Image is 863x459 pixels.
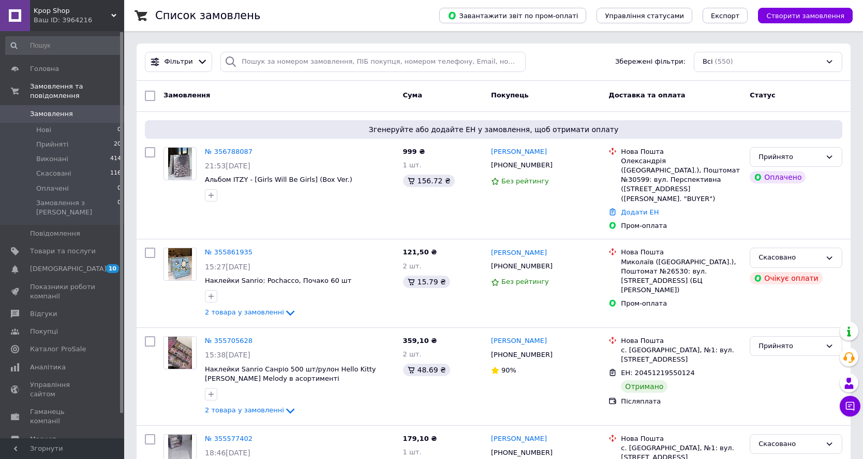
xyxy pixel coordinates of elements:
[36,198,117,217] span: Замовлення з [PERSON_NAME]
[615,57,686,67] span: Збережені фільтри:
[220,52,526,72] input: Пошук за номером замовлення, ПІБ покупця, номером телефону, Email, номером накладної
[766,12,844,20] span: Створити замовлення
[30,363,66,372] span: Аналітика
[30,82,124,101] span: Замовлення та повідомлення
[758,8,853,23] button: Створити замовлення
[448,11,578,20] span: Завантажити звіт по пром-оплаті
[750,91,776,99] span: Статус
[205,248,252,256] a: № 355861935
[205,406,284,414] span: 2 товара у замовленні
[403,276,450,288] div: 15.79 ₴
[840,396,860,417] button: Чат з покупцем
[163,336,197,369] a: Фото товару
[205,337,252,345] a: № 355705628
[758,152,821,163] div: Прийнято
[403,448,422,456] span: 1 шт.
[168,248,192,280] img: Фото товару
[30,247,96,256] span: Товари та послуги
[205,365,376,383] a: Наклейки Sanrio Санріо 500 шт/рулон Hello Kitty [PERSON_NAME] Melody в асортименті
[605,12,684,20] span: Управління статусами
[36,140,68,149] span: Прийняті
[36,154,68,164] span: Виконані
[491,147,547,157] a: [PERSON_NAME]
[403,364,450,376] div: 48.69 ₴
[36,169,71,178] span: Скасовані
[621,397,741,406] div: Післяплата
[703,57,713,67] span: Всі
[748,11,853,19] a: Створити замовлення
[30,327,58,336] span: Покупці
[403,148,425,155] span: 999 ₴
[621,147,741,156] div: Нова Пошта
[205,176,352,183] a: Альбом ITZY - [Girls Will Be Girls] (Box Ver.)
[403,262,422,270] span: 2 шт.
[621,336,741,346] div: Нова Пошта
[205,308,296,316] a: 2 товара у замовленні
[621,299,741,308] div: Пром-оплата
[621,434,741,443] div: Нова Пошта
[491,336,547,346] a: [PERSON_NAME]
[106,264,119,273] span: 10
[110,169,121,178] span: 116
[114,140,121,149] span: 20
[205,435,252,442] a: № 355577402
[491,248,547,258] a: [PERSON_NAME]
[489,260,555,273] div: [PHONE_NUMBER]
[34,6,111,16] span: Kpop Shop
[715,58,733,65] span: (550)
[117,125,121,135] span: 0
[501,177,549,185] span: Без рейтингу
[36,184,69,193] span: Оплачені
[621,221,741,231] div: Пром-оплата
[205,277,351,284] span: Наклейки Sanrio: Pochacco, Почако 60 шт
[403,161,422,169] span: 1 шт.
[155,9,260,22] h1: Список замовлень
[621,369,694,377] span: ЕН: 20451219550124
[403,350,422,358] span: 2 шт.
[117,198,121,217] span: 0
[205,263,250,271] span: 15:27[DATE]
[205,406,296,414] a: 2 товара у замовленні
[205,449,250,457] span: 18:46[DATE]
[168,337,192,369] img: Фото товару
[758,341,821,352] div: Прийнято
[30,435,56,444] span: Маркет
[163,91,210,99] span: Замовлення
[621,346,741,364] div: с. [GEOGRAPHIC_DATA], №1: вул. [STREET_ADDRESS]
[491,434,547,444] a: [PERSON_NAME]
[750,171,806,183] div: Оплачено
[439,8,586,23] button: Завантажити звіт по пром-оплаті
[205,351,250,359] span: 15:38[DATE]
[30,309,57,319] span: Відгуки
[30,380,96,399] span: Управління сайтом
[168,148,192,180] img: Фото товару
[621,257,741,295] div: Миколаїв ([GEOGRAPHIC_DATA].), Поштомат №26530: вул. [STREET_ADDRESS] (БЦ [PERSON_NAME])
[30,109,73,119] span: Замовлення
[711,12,740,20] span: Експорт
[403,91,422,99] span: Cума
[117,184,121,193] span: 0
[165,57,193,67] span: Фільтри
[205,162,250,170] span: 21:53[DATE]
[30,229,80,238] span: Повідомлення
[30,264,107,274] span: [DEMOGRAPHIC_DATA]
[110,154,121,164] span: 414
[608,91,685,99] span: Доставка та оплата
[621,248,741,257] div: Нова Пошта
[621,208,659,216] a: Додати ЕН
[491,91,529,99] span: Покупець
[403,337,437,345] span: 359,10 ₴
[758,439,821,450] div: Скасовано
[489,348,555,362] div: [PHONE_NUMBER]
[758,252,821,263] div: Скасовано
[621,380,667,393] div: Отримано
[750,272,823,284] div: Очікує оплати
[501,366,516,374] span: 90%
[36,125,51,135] span: Нові
[34,16,124,25] div: Ваш ID: 3964216
[621,156,741,204] div: Олександрія ([GEOGRAPHIC_DATA].), Поштомат №30599: вул. Перспективна ([STREET_ADDRESS] ([PERSON_N...
[597,8,692,23] button: Управління статусами
[403,248,437,256] span: 121,50 ₴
